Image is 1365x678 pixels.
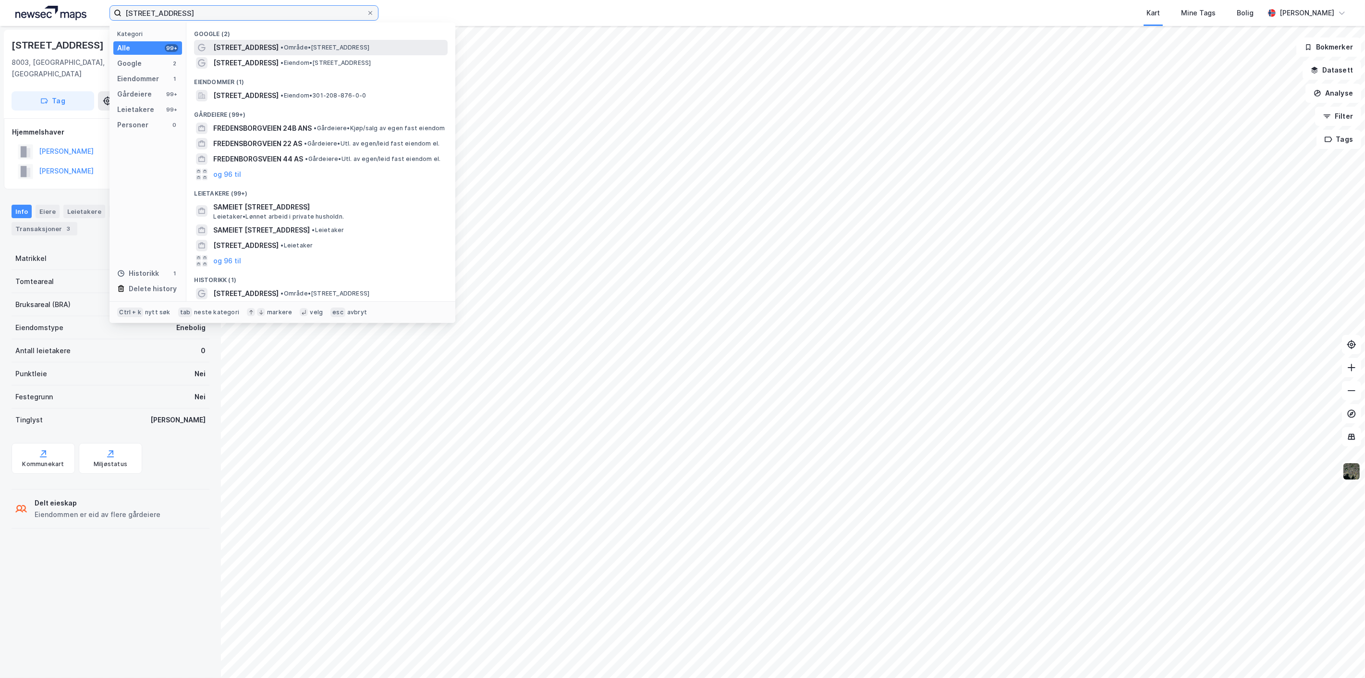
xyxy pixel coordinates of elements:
[213,255,241,267] button: og 96 til
[12,222,77,235] div: Transaksjoner
[12,205,32,218] div: Info
[195,391,206,403] div: Nei
[15,253,47,264] div: Matrikkel
[15,322,63,333] div: Eiendomstype
[1181,7,1216,19] div: Mine Tags
[171,75,178,83] div: 1
[213,201,444,213] span: SAMEIET [STREET_ADDRESS]
[213,57,279,69] span: [STREET_ADDRESS]
[305,155,308,162] span: •
[1305,84,1361,103] button: Analyse
[213,288,279,299] span: [STREET_ADDRESS]
[15,391,53,403] div: Festegrunn
[213,138,302,149] span: FREDENSBORGVEIEN 22 AS
[129,283,177,295] div: Delete history
[1317,632,1365,678] iframe: Chat Widget
[312,226,344,234] span: Leietaker
[171,121,178,129] div: 0
[117,104,154,115] div: Leietakere
[178,308,193,317] div: tab
[280,44,369,51] span: Område • [STREET_ADDRESS]
[171,60,178,67] div: 2
[150,414,206,426] div: [PERSON_NAME]
[145,308,171,316] div: nytt søk
[1146,7,1160,19] div: Kart
[267,308,292,316] div: markere
[165,44,178,52] div: 99+
[213,240,279,251] span: [STREET_ADDRESS]
[1303,61,1361,80] button: Datasett
[63,205,105,218] div: Leietakere
[280,44,283,51] span: •
[1315,107,1361,126] button: Filter
[117,88,152,100] div: Gårdeiere
[117,308,143,317] div: Ctrl + k
[1237,7,1254,19] div: Bolig
[15,414,43,426] div: Tinglyst
[314,124,317,132] span: •
[213,224,310,236] span: SAMEIET [STREET_ADDRESS]
[304,140,439,148] span: Gårdeiere • Utl. av egen/leid fast eiendom el.
[213,153,303,165] span: FREDENBORGSVEIEN 44 AS
[64,224,73,234] div: 3
[35,509,160,520] div: Eiendommen er eid av flere gårdeiere
[305,155,440,163] span: Gårdeiere • Utl. av egen/leid fast eiendom el.
[165,90,178,98] div: 99+
[15,276,54,287] div: Tomteareal
[201,345,206,357] div: 0
[312,226,315,234] span: •
[117,119,148,131] div: Personer
[330,308,345,317] div: esc
[165,106,178,113] div: 99+
[176,322,206,333] div: Enebolig
[280,290,283,297] span: •
[117,73,159,85] div: Eiendommer
[347,308,367,316] div: avbryt
[117,30,182,37] div: Kategori
[280,242,313,249] span: Leietaker
[15,299,71,310] div: Bruksareal (BRA)
[171,270,178,277] div: 1
[186,23,455,40] div: Google (2)
[117,268,159,279] div: Historikk
[310,308,323,316] div: velg
[117,58,142,69] div: Google
[12,91,94,111] button: Tag
[213,169,241,180] button: og 96 til
[117,42,130,54] div: Alle
[15,368,47,380] div: Punktleie
[314,124,445,132] span: Gårdeiere • Kjøp/salg av egen fast eiendom
[186,182,455,199] div: Leietakere (99+)
[280,92,366,99] span: Eiendom • 301-208-876-0-0
[1316,130,1361,149] button: Tags
[109,205,145,218] div: Datasett
[12,126,209,138] div: Hjemmelshaver
[186,269,455,286] div: Historikk (1)
[122,6,366,20] input: Søk på adresse, matrikkel, gårdeiere, leietakere eller personer
[194,308,239,316] div: neste kategori
[186,71,455,88] div: Eiendommer (1)
[36,205,60,218] div: Eiere
[213,42,279,53] span: [STREET_ADDRESS]
[1342,462,1361,481] img: 9k=
[213,123,312,134] span: FREDENSBORGVEIEN 24B ANS
[213,213,344,221] span: Leietaker • Lønnet arbeid i private husholdn.
[35,497,160,509] div: Delt eieskap
[94,460,127,468] div: Miljøstatus
[304,140,307,147] span: •
[12,37,106,53] div: [STREET_ADDRESS]
[15,345,71,357] div: Antall leietakere
[186,103,455,121] div: Gårdeiere (99+)
[22,460,64,468] div: Kommunekart
[213,90,279,101] span: [STREET_ADDRESS]
[15,6,86,20] img: logo.a4113a55bc3d86da70a041830d287a7e.svg
[280,290,369,297] span: Område • [STREET_ADDRESS]
[195,368,206,380] div: Nei
[1296,37,1361,57] button: Bokmerker
[12,57,160,80] div: 8003, [GEOGRAPHIC_DATA], [GEOGRAPHIC_DATA]
[280,59,283,66] span: •
[1280,7,1334,19] div: [PERSON_NAME]
[280,59,371,67] span: Eiendom • [STREET_ADDRESS]
[280,242,283,249] span: •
